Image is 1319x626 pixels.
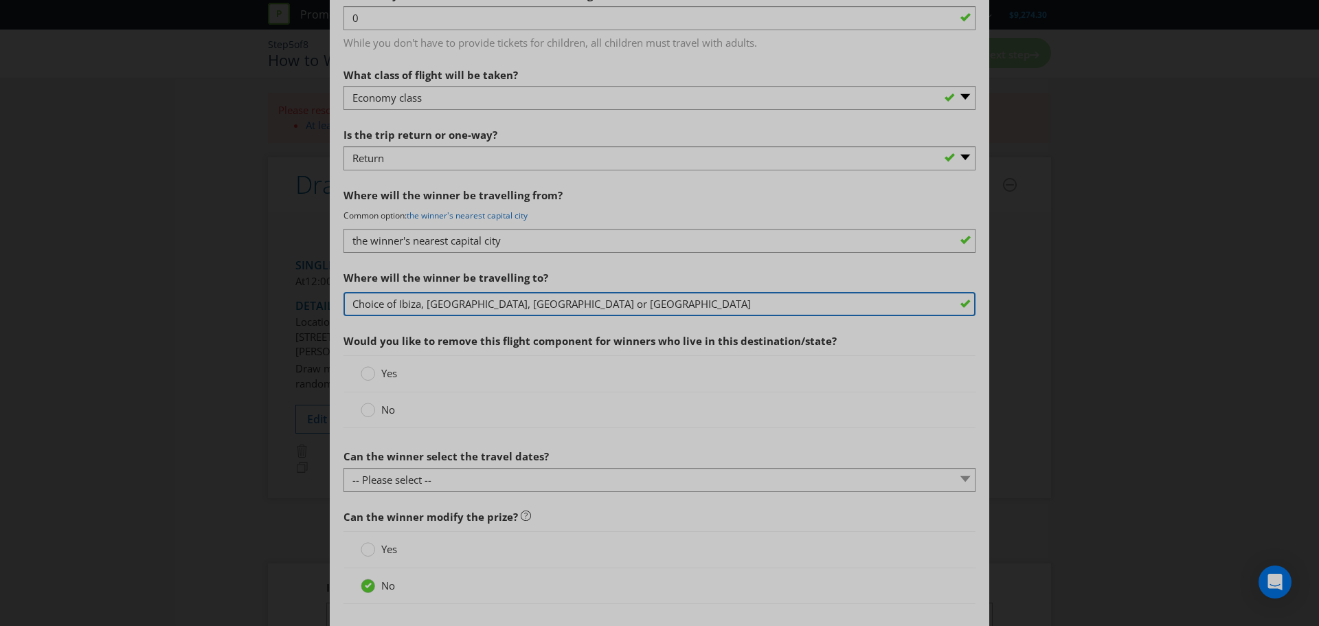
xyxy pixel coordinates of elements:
span: Would you like to remove this flight component for winners who live in this destination/state? [343,334,837,348]
span: No [381,579,395,592]
span: What class of flight will be taken? [343,68,518,82]
span: No [381,403,395,416]
span: Yes [381,542,397,556]
span: Common option: [343,210,407,221]
span: Can the winner select the travel dates? [343,449,549,463]
div: Where will the winner be travelling from? [343,181,976,210]
div: Where will the winner be travelling to? [343,264,976,292]
span: Is the trip return or one-way? [343,128,497,142]
div: Open Intercom Messenger [1259,566,1292,599]
span: While you don't have to provide tickets for children, all children must travel with adults. [343,31,976,51]
a: the winner's nearest capital city [407,210,528,221]
span: Yes [381,366,397,380]
span: Can the winner modify the prize? [343,510,518,524]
